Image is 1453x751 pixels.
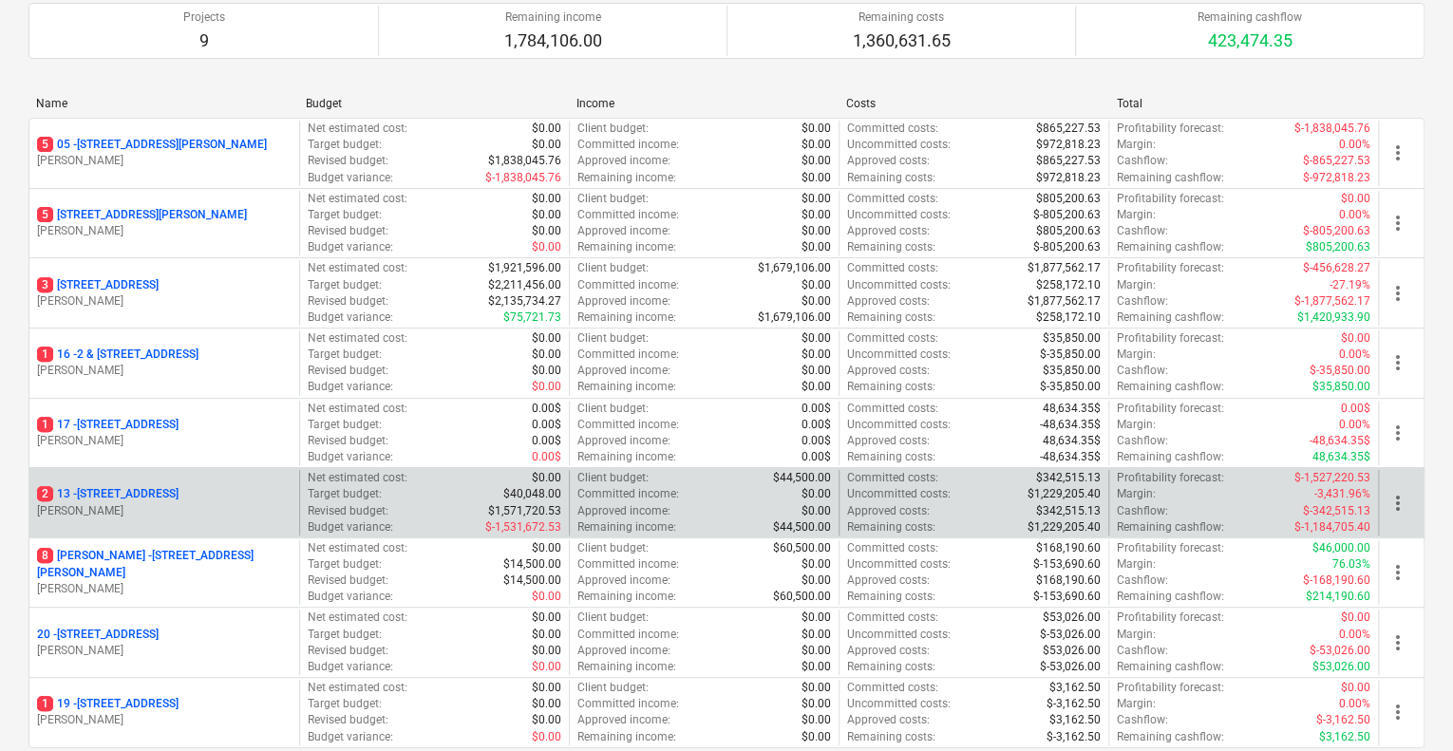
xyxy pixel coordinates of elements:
p: 0.00% [1339,627,1370,643]
p: Client budget : [577,260,649,276]
p: Remaining cashflow : [1117,170,1224,186]
p: 0.00$ [532,433,561,449]
p: $-35,850.00 [1040,379,1101,395]
p: Remaining cashflow : [1117,239,1224,255]
p: Target budget : [308,417,382,433]
p: -48,634.35$ [1310,433,1370,449]
p: Committed income : [577,207,679,223]
p: $0.00 [802,239,831,255]
p: Committed costs : [847,191,938,207]
p: $0.00 [802,363,831,379]
p: Committed income : [577,486,679,502]
p: Committed costs : [847,401,938,417]
p: Committed costs : [847,610,938,626]
p: Remaining costs : [847,170,935,186]
p: Net estimated cost : [308,330,407,347]
p: $0.00 [532,347,561,363]
p: $0.00 [532,379,561,395]
p: $0.00 [802,121,831,137]
p: $46,000.00 [1312,540,1370,556]
p: 0.00% [1339,347,1370,363]
p: 0.00$ [802,401,831,417]
p: Approved income : [577,573,670,589]
p: $0.00 [532,239,561,255]
p: Remaining costs : [847,239,935,255]
p: Approved costs : [847,223,930,239]
p: Margin : [1117,347,1156,363]
p: Uncommitted costs : [847,556,951,573]
p: $0.00 [532,627,561,643]
p: Target budget : [308,627,382,643]
p: Profitability forecast : [1117,401,1224,417]
p: $0.00 [532,470,561,486]
span: more_vert [1387,561,1409,584]
p: Margin : [1117,137,1156,153]
p: $0.00 [802,137,831,153]
p: Remaining income : [577,239,676,255]
p: Cashflow : [1117,153,1168,169]
p: $805,200.63 [1036,223,1101,239]
p: Remaining costs : [847,310,935,326]
p: Cashflow : [1117,363,1168,379]
p: 1,360,631.65 [853,29,951,52]
p: Approved income : [577,433,670,449]
div: 5[STREET_ADDRESS][PERSON_NAME][PERSON_NAME] [37,207,292,239]
p: Profitability forecast : [1117,191,1224,207]
div: Name [36,97,291,110]
p: $-1,184,705.40 [1294,519,1370,535]
p: Remaining income : [577,589,676,605]
p: $258,172.10 [1036,277,1101,293]
p: Approved income : [577,363,670,379]
p: Budget variance : [308,449,393,465]
p: Cashflow : [1117,503,1168,519]
p: 17 - [STREET_ADDRESS] [37,417,179,433]
p: Committed costs : [847,121,938,137]
p: Net estimated cost : [308,610,407,626]
p: Net estimated cost : [308,540,407,556]
p: Profitability forecast : [1117,540,1224,556]
p: $0.00 [532,191,561,207]
p: $-35,850.00 [1040,347,1101,363]
p: [PERSON_NAME] - [STREET_ADDRESS][PERSON_NAME] [37,548,292,580]
p: Client budget : [577,610,649,626]
span: 1 [37,696,53,711]
p: Remaining costs : [847,519,935,535]
p: $0.00 [532,363,561,379]
p: $-35,850.00 [1310,363,1370,379]
p: $-168,190.60 [1303,573,1370,589]
p: $805,200.63 [1306,239,1370,255]
p: 0.00% [1339,137,1370,153]
span: 2 [37,486,53,501]
p: [PERSON_NAME] [37,293,292,310]
p: [PERSON_NAME] [37,503,292,519]
p: Net estimated cost : [308,121,407,137]
p: Approved costs : [847,153,930,169]
div: 20 -[STREET_ADDRESS][PERSON_NAME] [37,627,292,659]
p: $0.00 [1341,330,1370,347]
p: 48,634.35$ [1043,401,1101,417]
p: $-153,690.60 [1033,556,1101,573]
span: more_vert [1387,492,1409,515]
p: $-1,877,562.17 [1294,293,1370,310]
p: $14,500.00 [503,573,561,589]
p: $0.00 [532,589,561,605]
p: Budget variance : [308,310,393,326]
div: Income [576,97,831,110]
span: 5 [37,207,53,222]
p: $0.00 [532,643,561,659]
p: Committed income : [577,627,679,643]
p: $-1,527,220.53 [1294,470,1370,486]
p: Profitability forecast : [1117,121,1224,137]
p: $40,048.00 [503,486,561,502]
p: 19 - [STREET_ADDRESS] [37,696,179,712]
p: Approved costs : [847,433,930,449]
p: $805,200.63 [1036,191,1101,207]
p: Client budget : [577,540,649,556]
p: Revised budget : [308,153,388,169]
div: 213 -[STREET_ADDRESS][PERSON_NAME] [37,486,292,518]
p: Margin : [1117,627,1156,643]
p: $-805,200.63 [1033,239,1101,255]
p: Projects [183,9,225,26]
p: $865,227.53 [1036,121,1101,137]
p: Uncommitted costs : [847,207,951,223]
